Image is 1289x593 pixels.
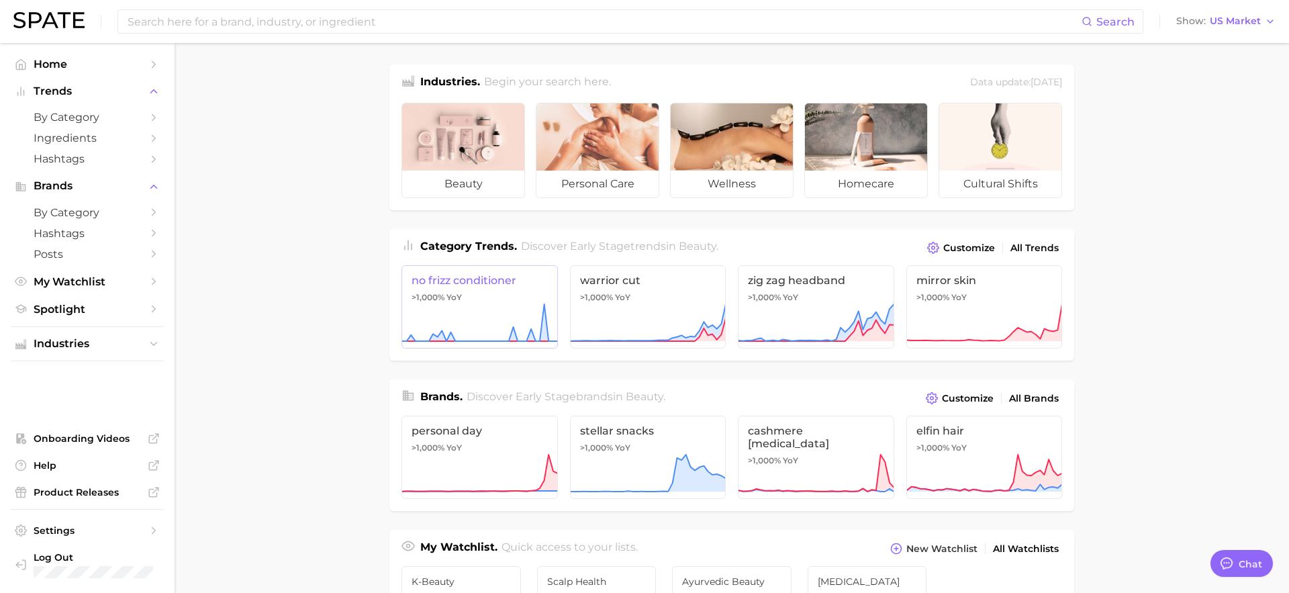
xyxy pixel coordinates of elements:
[34,551,201,563] span: Log Out
[11,520,164,541] a: Settings
[783,455,798,466] span: YoY
[916,274,1053,287] span: mirror skin
[11,334,164,354] button: Industries
[570,416,726,499] a: stellar snacks>1,000% YoY
[467,390,665,403] span: Discover Early Stage brands in .
[34,152,141,165] span: Hashtags
[11,148,164,169] a: Hashtags
[521,240,718,253] span: Discover Early Stage trends in .
[11,202,164,223] a: by Category
[615,443,630,453] span: YoY
[34,206,141,219] span: by Category
[412,443,444,453] span: >1,000%
[1006,390,1062,408] a: All Brands
[993,543,1059,555] span: All Watchlists
[570,265,726,349] a: warrior cut>1,000% YoY
[536,103,659,198] a: personal care
[916,292,949,302] span: >1,000%
[738,416,894,499] a: cashmere [MEDICAL_DATA]>1,000% YoY
[679,240,716,253] span: beauty
[580,274,716,287] span: warrior cut
[126,10,1082,33] input: Search here for a brand, industry, or ingredient
[34,180,141,192] span: Brands
[942,393,994,404] span: Customize
[401,265,558,349] a: no frizz conditioner>1,000% YoY
[671,171,793,197] span: wellness
[536,171,659,197] span: personal care
[34,459,141,471] span: Help
[748,274,884,287] span: zig zag headband
[924,238,998,257] button: Customize
[34,111,141,124] span: by Category
[804,103,928,198] a: homecare
[34,486,141,498] span: Product Releases
[748,455,781,465] span: >1,000%
[748,292,781,302] span: >1,000%
[13,12,85,28] img: SPATE
[412,576,511,587] span: K-Beauty
[401,416,558,499] a: personal day>1,000% YoY
[1010,242,1059,254] span: All Trends
[580,292,613,302] span: >1,000%
[34,248,141,261] span: Posts
[682,576,781,587] span: Ayurvedic Beauty
[1176,17,1206,25] span: Show
[580,424,716,437] span: stellar snacks
[34,524,141,537] span: Settings
[1007,239,1062,257] a: All Trends
[34,432,141,445] span: Onboarding Videos
[34,132,141,144] span: Ingredients
[11,81,164,101] button: Trends
[412,424,548,437] span: personal day
[916,424,1053,437] span: elfin hair
[11,128,164,148] a: Ingredients
[420,539,497,558] h1: My Watchlist.
[805,171,927,197] span: homecare
[34,58,141,71] span: Home
[922,389,997,408] button: Customize
[11,428,164,449] a: Onboarding Videos
[1009,393,1059,404] span: All Brands
[402,171,524,197] span: beauty
[34,227,141,240] span: Hashtags
[484,74,611,92] h2: Begin your search here.
[420,390,463,403] span: Brands .
[887,539,981,558] button: New Watchlist
[818,576,917,587] span: [MEDICAL_DATA]
[446,443,462,453] span: YoY
[738,265,894,349] a: zig zag headband>1,000% YoY
[783,292,798,303] span: YoY
[951,443,967,453] span: YoY
[11,244,164,265] a: Posts
[951,292,967,303] span: YoY
[1210,17,1261,25] span: US Market
[34,338,141,350] span: Industries
[34,85,141,97] span: Trends
[420,74,480,92] h1: Industries.
[626,390,663,403] span: beauty
[11,223,164,244] a: Hashtags
[412,292,444,302] span: >1,000%
[906,416,1063,499] a: elfin hair>1,000% YoY
[939,171,1061,197] span: cultural shifts
[11,107,164,128] a: by Category
[446,292,462,303] span: YoY
[939,103,1062,198] a: cultural shifts
[990,540,1062,558] a: All Watchlists
[906,543,977,555] span: New Watchlist
[970,74,1062,92] div: Data update: [DATE]
[34,303,141,316] span: Spotlight
[11,54,164,75] a: Home
[547,576,647,587] span: Scalp Health
[11,176,164,196] button: Brands
[11,455,164,475] a: Help
[11,299,164,320] a: Spotlight
[906,265,1063,349] a: mirror skin>1,000% YoY
[412,274,548,287] span: no frizz conditioner
[1173,13,1279,30] button: ShowUS Market
[34,275,141,288] span: My Watchlist
[11,271,164,292] a: My Watchlist
[580,443,613,453] span: >1,000%
[502,539,638,558] h2: Quick access to your lists.
[11,482,164,502] a: Product Releases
